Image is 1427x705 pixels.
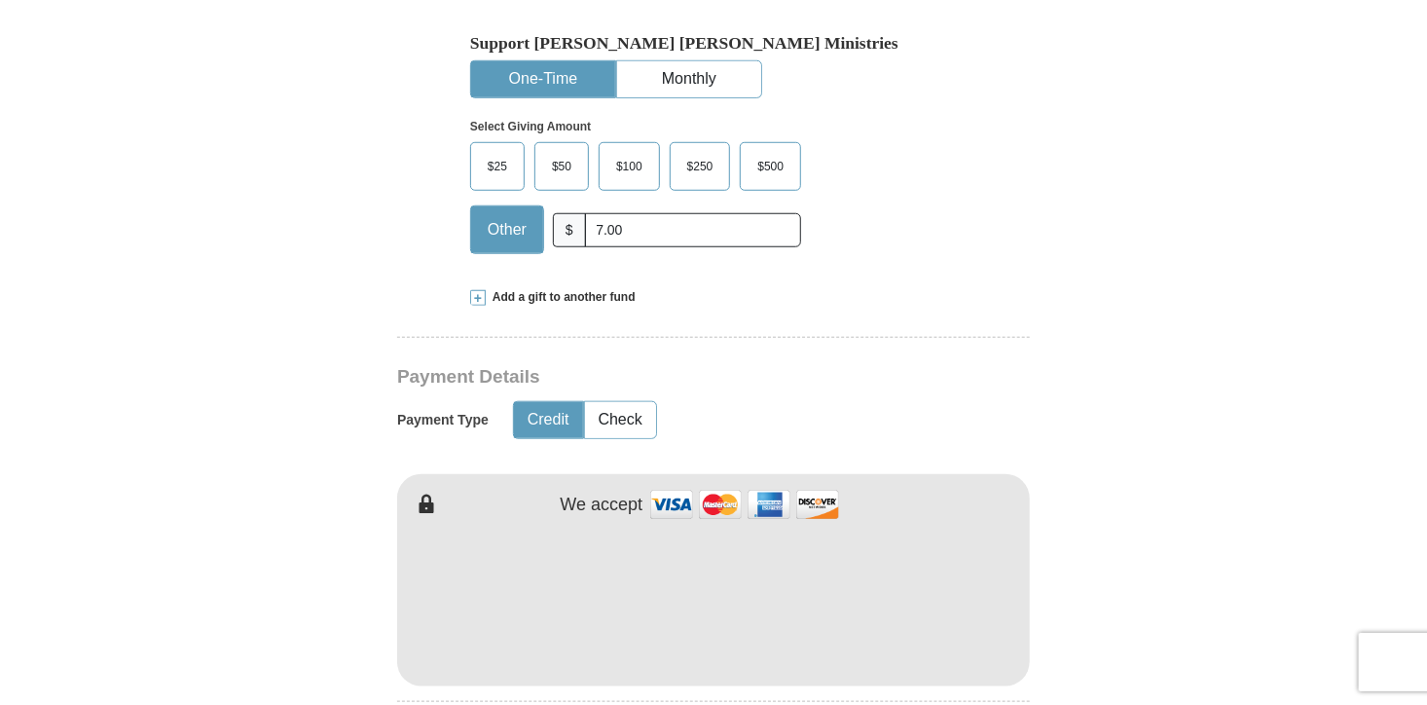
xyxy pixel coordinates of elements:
span: $250 [677,152,723,181]
button: One-Time [471,61,615,97]
strong: Select Giving Amount [470,120,591,133]
span: Add a gift to another fund [486,289,636,306]
span: $ [553,213,586,247]
span: $25 [478,152,517,181]
h3: Payment Details [397,366,894,389]
h4: We accept [561,495,643,516]
img: credit cards accepted [647,484,842,526]
input: Other Amount [585,213,801,247]
span: Other [478,215,536,244]
span: $500 [748,152,793,181]
button: Check [585,402,656,438]
button: Monthly [617,61,761,97]
span: $50 [542,152,581,181]
button: Credit [514,402,583,438]
h5: Support [PERSON_NAME] [PERSON_NAME] Ministries [470,33,957,54]
h5: Payment Type [397,412,489,428]
span: $100 [606,152,652,181]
